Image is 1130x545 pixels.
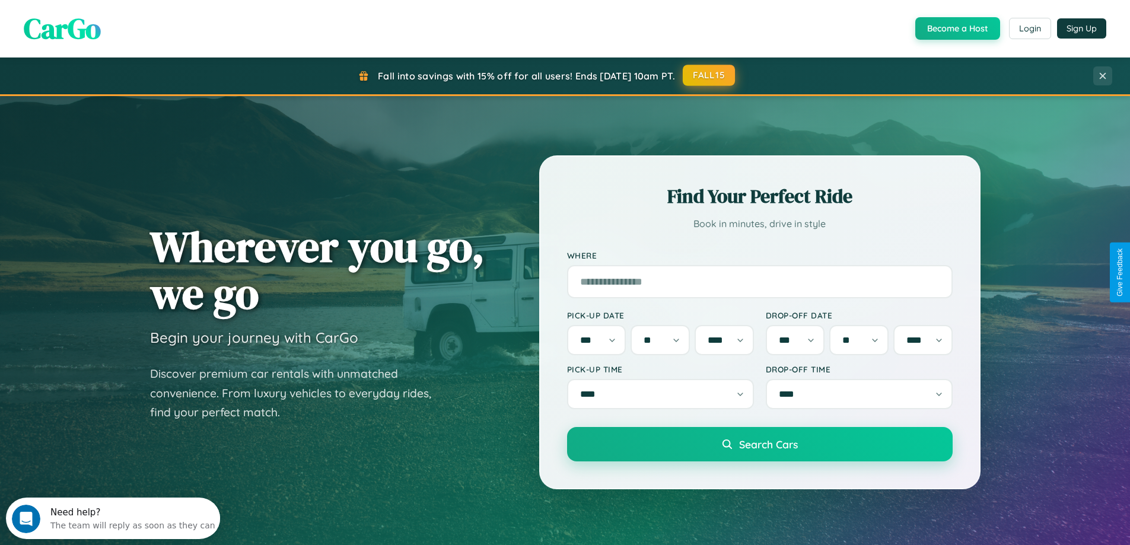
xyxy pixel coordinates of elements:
[5,5,221,37] div: Open Intercom Messenger
[150,223,485,317] h1: Wherever you go, we go
[567,250,953,260] label: Where
[766,364,953,374] label: Drop-off Time
[567,215,953,232] p: Book in minutes, drive in style
[6,498,220,539] iframe: Intercom live chat discovery launcher
[766,310,953,320] label: Drop-off Date
[150,364,447,422] p: Discover premium car rentals with unmatched convenience. From luxury vehicles to everyday rides, ...
[44,20,209,32] div: The team will reply as soon as they can
[567,310,754,320] label: Pick-up Date
[378,70,675,82] span: Fall into savings with 15% off for all users! Ends [DATE] 10am PT.
[739,438,798,451] span: Search Cars
[567,183,953,209] h2: Find Your Perfect Ride
[12,505,40,533] iframe: Intercom live chat
[150,329,358,346] h3: Begin your journey with CarGo
[1009,18,1051,39] button: Login
[567,364,754,374] label: Pick-up Time
[24,9,101,48] span: CarGo
[1057,18,1106,39] button: Sign Up
[915,17,1000,40] button: Become a Host
[567,427,953,461] button: Search Cars
[683,65,735,86] button: FALL15
[1116,248,1124,297] div: Give Feedback
[44,10,209,20] div: Need help?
